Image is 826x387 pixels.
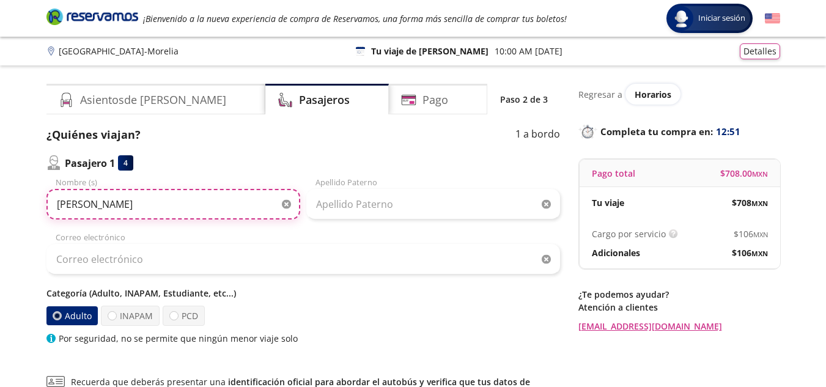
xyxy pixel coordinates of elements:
p: Completa tu compra en : [578,123,780,140]
p: ¿Te podemos ayudar? [578,288,780,301]
p: Pago total [592,167,635,180]
div: Regresar a ver horarios [578,84,780,105]
a: Brand Logo [46,7,138,29]
h4: Pago [422,92,448,108]
small: MXN [751,249,768,258]
p: Tu viaje de [PERSON_NAME] [371,45,489,57]
span: $ 106 [732,246,768,259]
label: INAPAM [101,306,160,326]
span: Iniciar sesión [693,12,750,24]
button: English [765,11,780,26]
p: ¿Quiénes viajan? [46,127,141,143]
p: Atención a clientes [578,301,780,314]
p: Paso 2 de 3 [500,93,548,106]
p: Tu viaje [592,196,624,209]
a: [EMAIL_ADDRESS][DOMAIN_NAME] [578,320,780,333]
p: Cargo por servicio [592,227,666,240]
p: Por seguridad, no se permite que ningún menor viaje solo [59,332,298,345]
small: MXN [751,199,768,208]
span: Horarios [635,89,671,100]
h4: Asientos de [PERSON_NAME] [80,92,226,108]
p: Adicionales [592,246,640,259]
p: Pasajero 1 [65,156,115,171]
input: Apellido Paterno [306,189,560,219]
button: Detalles [740,43,780,59]
p: Categoría (Adulto, INAPAM, Estudiante, etc...) [46,287,560,300]
h4: Pasajeros [299,92,350,108]
p: [GEOGRAPHIC_DATA] - Morelia [59,45,179,57]
span: $ 708 [732,196,768,209]
span: $ 106 [734,227,768,240]
small: MXN [753,230,768,239]
p: 1 a bordo [515,127,560,143]
label: Adulto [46,306,98,325]
small: MXN [752,169,768,179]
p: Regresar a [578,88,622,101]
div: 4 [118,155,133,171]
p: 10:00 AM [DATE] [495,45,562,57]
input: Correo electrónico [46,244,560,275]
span: $ 708.00 [720,167,768,180]
i: Brand Logo [46,7,138,26]
em: ¡Bienvenido a la nueva experiencia de compra de Reservamos, una forma más sencilla de comprar tus... [143,13,567,24]
input: Nombre (s) [46,189,300,219]
span: 12:51 [716,125,740,139]
label: PCD [163,306,205,326]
